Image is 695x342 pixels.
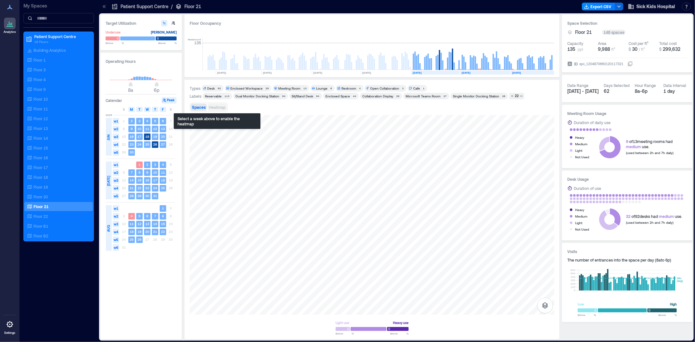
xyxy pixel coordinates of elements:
div: 94 [281,94,287,98]
text: 24 [153,186,157,190]
a: Settings [2,317,18,337]
text: 18 [161,178,165,182]
text: 12 [138,222,141,226]
h3: Space Selection [567,20,687,26]
p: Floor 14 [34,135,48,141]
div: 29 [265,86,270,90]
text: 24 [138,142,141,146]
text: 4 [146,119,148,123]
text: 17 [138,135,141,138]
text: 25 [161,186,165,190]
span: 6p [154,87,160,93]
h3: Target Utilization [106,20,177,26]
div: Medium [575,141,587,147]
text: 22 [138,186,141,190]
text: 16 [145,178,149,182]
text: 4 [162,163,164,166]
button: Peak [162,97,177,104]
div: 29 [395,94,401,98]
div: 26 [501,94,507,98]
div: 1 day [664,88,688,94]
div: Heavy [575,207,584,213]
h3: Meeting Room Usage [567,110,687,117]
text: 5 [138,214,140,218]
div: Light [575,147,582,154]
span: (used between 2h and 7h daily) [626,151,673,155]
div: Labels [190,93,201,99]
div: Underuse [106,29,121,36]
text: 27 [161,142,165,146]
text: 19 [153,135,157,138]
text: 9 [146,170,148,174]
span: Heatmap [209,105,225,109]
span: [DATE] [106,176,111,186]
p: Floor 21 [184,3,201,10]
text: 19 [138,230,141,234]
div: Heavy [575,134,584,141]
h3: Visits [567,248,687,255]
p: Floor 3 [34,67,46,72]
span: JUN [106,135,111,140]
p: Patient Support Centre [34,34,89,39]
button: Heatmap [208,104,227,111]
text: 10 [153,170,157,174]
span: F [162,107,164,112]
div: Light [575,220,582,226]
p: Floor 12 [34,116,48,121]
div: Not Used [575,154,589,160]
text: 1 [138,163,140,166]
text: 6 [162,119,164,123]
span: 135 [567,46,575,52]
div: Dual Monitor Docking Station [236,94,279,98]
span: 30 [632,46,637,52]
text: 9 [131,127,133,131]
div: Total cost [659,41,677,46]
text: 23 [130,142,134,146]
p: Floor 18 [34,175,48,180]
div: 92 [217,86,222,90]
span: S [123,107,125,112]
div: Reservable [205,94,222,98]
a: Analytics [2,16,18,36]
text: 13 [161,127,165,131]
span: ID [574,61,578,67]
span: Above % [390,332,409,335]
div: of 13 meeting rooms had use. [626,139,673,149]
div: Date Range [567,83,588,88]
text: 21 [153,230,157,234]
div: 148 spaces [602,30,626,35]
p: Floor 4 [34,77,46,82]
span: w3 [113,221,119,227]
button: 135 ppl [567,46,595,52]
span: Below % [578,313,596,317]
h3: Calendar [106,97,122,104]
div: Types [190,86,200,91]
p: Floor 16 [34,155,48,160]
div: Duration of use [574,185,601,192]
div: Capacity [567,41,583,46]
div: Heavy use [393,320,409,326]
div: Medium [575,213,587,220]
span: Above % [658,313,677,317]
span: w1 [113,118,119,124]
text: 14 [153,222,157,226]
span: S [170,107,172,112]
tspan: 300 [571,278,575,282]
text: 21 [130,186,134,190]
span: 299,632 [663,46,680,52]
text: [DATE] [413,71,422,74]
div: of 92 desks had use. [626,214,682,219]
p: Analytics [4,30,16,34]
text: 2 [131,119,133,123]
div: Enclosed Space [326,94,350,98]
span: 8a [128,87,133,93]
text: 26 [153,142,157,146]
span: w2 [113,126,119,132]
p: My Spaces [23,3,94,9]
span: Floor 21 [575,29,592,36]
text: 6 [146,214,148,218]
p: Floor B2 [34,233,48,238]
span: $ [629,47,631,51]
div: 113 [224,94,231,98]
button: 22 [509,93,524,99]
